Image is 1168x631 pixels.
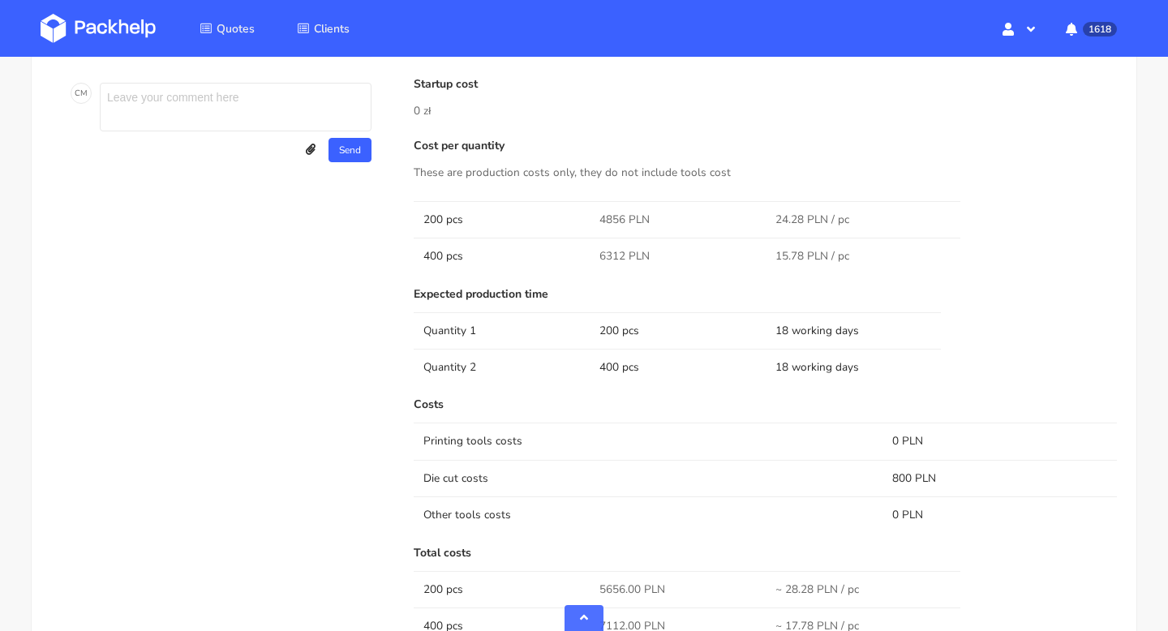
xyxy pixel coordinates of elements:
[414,140,1117,152] p: Cost per quantity
[414,78,1117,91] p: Startup cost
[414,547,1117,560] p: Total costs
[180,14,274,43] a: Quotes
[75,83,80,104] span: C
[414,460,882,496] td: Die cut costs
[766,349,942,385] td: 18 working days
[414,496,882,533] td: Other tools costs
[414,238,590,274] td: 400 pcs
[414,102,1117,120] p: 0 zł
[590,349,766,385] td: 400 pcs
[1053,14,1127,43] button: 1618
[414,201,590,238] td: 200 pcs
[414,423,882,459] td: Printing tools costs
[1083,22,1117,36] span: 1618
[882,423,1117,459] td: 0 PLN
[882,496,1117,533] td: 0 PLN
[328,138,371,162] button: Send
[599,212,650,228] span: 4856 PLN
[599,582,665,598] span: 5656.00 PLN
[775,212,849,228] span: 24.28 PLN / pc
[80,83,88,104] span: M
[590,312,766,349] td: 200 pcs
[414,164,1117,182] p: These are production costs only, they do not include tools cost
[599,248,650,264] span: 6312 PLN
[414,288,1117,301] p: Expected production time
[766,312,942,349] td: 18 working days
[314,21,350,36] span: Clients
[775,248,849,264] span: 15.78 PLN / pc
[414,398,1117,411] p: Costs
[277,14,369,43] a: Clients
[41,14,156,43] img: Dashboard
[414,312,590,349] td: Quantity 1
[414,349,590,385] td: Quantity 2
[882,460,1117,496] td: 800 PLN
[414,571,590,607] td: 200 pcs
[775,582,859,598] span: ~ 28.28 PLN / pc
[217,21,255,36] span: Quotes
